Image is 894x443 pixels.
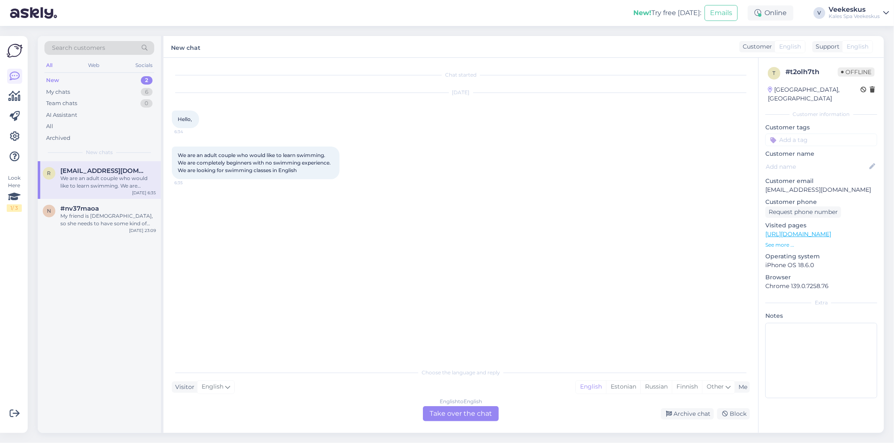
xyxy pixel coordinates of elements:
[765,198,877,206] p: Customer phone
[7,174,22,212] div: Look Here
[174,129,206,135] span: 6:34
[661,408,714,420] div: Archive chat
[779,42,801,51] span: English
[814,7,825,19] div: V
[765,134,877,146] input: Add a tag
[765,177,877,185] p: Customer email
[60,205,99,212] span: #nv37maoa
[847,42,868,51] span: English
[812,42,840,51] div: Support
[765,273,877,282] p: Browser
[46,111,77,119] div: AI Assistant
[765,282,877,291] p: Chrome 139.0.7258.76
[765,149,877,158] p: Customer name
[60,167,148,175] span: rswaminathan0904@gmqil.com
[44,60,54,71] div: All
[765,185,877,194] p: [EMAIL_ADDRESS][DOMAIN_NAME]
[172,383,194,391] div: Visitor
[765,111,877,118] div: Customer information
[174,180,206,186] span: 6:35
[633,9,651,17] b: New!
[440,398,482,405] div: English to English
[765,123,877,132] p: Customer tags
[765,312,877,320] p: Notes
[172,71,750,79] div: Chat started
[739,42,772,51] div: Customer
[129,227,156,234] div: [DATE] 23:09
[707,383,724,390] span: Other
[7,43,23,59] img: Askly Logo
[829,6,880,13] div: Veekeskus
[47,208,51,214] span: n
[87,60,101,71] div: Web
[141,88,153,96] div: 6
[765,221,877,230] p: Visited pages
[765,252,877,261] p: Operating system
[765,230,831,238] a: [URL][DOMAIN_NAME]
[768,85,860,103] div: [GEOGRAPHIC_DATA], [GEOGRAPHIC_DATA]
[46,122,53,131] div: All
[717,408,750,420] div: Block
[141,76,153,85] div: 2
[640,381,672,393] div: Russian
[52,44,105,52] span: Search customers
[773,70,776,76] span: t
[829,6,889,20] a: VeekeskusKales Spa Veekeskus
[134,60,154,71] div: Socials
[140,99,153,108] div: 0
[765,241,877,249] p: See more ...
[705,5,738,21] button: Emails
[748,5,793,21] div: Online
[46,134,70,142] div: Archived
[202,382,223,391] span: English
[171,41,200,52] label: New chat
[178,152,332,173] span: We are an adult couple who would like to learn swimming. We are completely beginners with no swim...
[60,212,156,227] div: My friend is [DEMOGRAPHIC_DATA], so she needs to have some kind of wear that covers her body
[46,76,59,85] div: New
[172,369,750,376] div: Choose the language and reply
[46,99,77,108] div: Team chats
[765,261,877,270] p: iPhone OS 18.6.0
[172,89,750,96] div: [DATE]
[423,406,499,421] div: Take over the chat
[633,8,701,18] div: Try free [DATE]:
[60,175,156,190] div: We are an adult couple who would like to learn swimming. We are completely beginners with no swim...
[606,381,640,393] div: Estonian
[765,206,841,218] div: Request phone number
[838,67,875,77] span: Offline
[576,381,606,393] div: English
[132,190,156,196] div: [DATE] 6:35
[47,170,51,176] span: r
[672,381,702,393] div: Finnish
[766,162,868,171] input: Add name
[829,13,880,20] div: Kales Spa Veekeskus
[86,149,113,156] span: New chats
[46,88,70,96] div: My chats
[178,116,192,122] span: Hello,
[785,67,838,77] div: # t2olh7th
[765,299,877,306] div: Extra
[7,204,22,212] div: 1 / 3
[735,383,747,391] div: Me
